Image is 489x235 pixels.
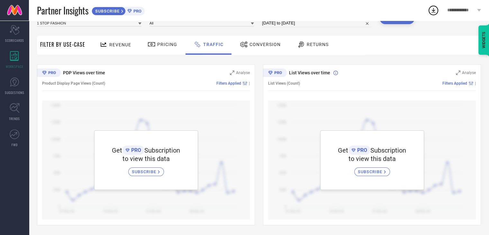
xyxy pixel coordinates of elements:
a: SUBSCRIBEPRO [92,5,145,15]
span: to view this data [349,155,396,163]
div: Open download list [428,5,439,16]
span: Get [112,146,122,154]
span: Subscription [144,146,180,154]
span: | [249,81,250,86]
span: Subscription [370,146,406,154]
span: PRO [130,147,141,153]
span: Filters Applied [442,81,467,86]
span: PRO [356,147,367,153]
span: PRO [132,9,141,14]
span: FWD [12,142,18,147]
span: SUBSCRIBE [358,169,384,174]
span: Traffic [203,42,223,47]
input: Select time period [262,19,372,27]
a: SUBSCRIBE [354,163,390,176]
span: Conversion [249,42,281,47]
span: Analyse [462,70,476,75]
a: SUBSCRIBE [128,163,164,176]
span: List Views over time [289,70,330,75]
span: Product Display Page Views (Count) [42,81,105,86]
span: Revenue [109,42,131,47]
svg: Zoom [456,70,460,75]
span: Filter By Use-Case [40,41,85,48]
span: TRENDS [9,116,20,121]
span: PDP Views over time [63,70,105,75]
span: | [475,81,476,86]
span: Get [338,146,348,154]
span: to view this data [122,155,170,163]
div: Premium [37,69,61,78]
div: Premium [263,69,287,78]
span: Returns [307,42,329,47]
span: List Views (Count) [268,81,300,86]
span: Filters Applied [216,81,241,86]
span: Partner Insights [37,4,88,17]
span: SCORECARDS [5,38,24,43]
span: SUGGESTIONS [5,90,24,95]
span: Pricing [157,42,177,47]
span: SUBSCRIBE [132,169,158,174]
svg: Zoom [230,70,234,75]
span: Analyse [236,70,250,75]
span: SUBSCRIBE [92,9,121,14]
span: WORKSPACE [6,64,23,69]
